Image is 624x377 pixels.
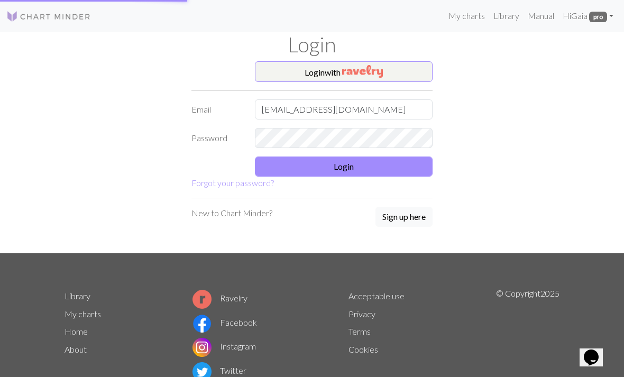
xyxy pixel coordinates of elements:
[255,61,433,82] button: Loginwith
[375,207,433,227] button: Sign up here
[58,32,566,57] h1: Login
[192,290,212,309] img: Ravelry logo
[65,344,87,354] a: About
[6,10,91,23] img: Logo
[348,326,371,336] a: Terms
[558,5,618,26] a: HiGaia pro
[192,341,256,351] a: Instagram
[191,207,272,219] p: New to Chart Minder?
[580,335,613,366] iframe: chat widget
[444,5,489,26] a: My charts
[192,314,212,333] img: Facebook logo
[185,99,249,119] label: Email
[489,5,524,26] a: Library
[65,309,101,319] a: My charts
[524,5,558,26] a: Manual
[192,365,246,375] a: Twitter
[342,65,383,78] img: Ravelry
[348,309,375,319] a: Privacy
[589,12,607,22] span: pro
[65,326,88,336] a: Home
[185,128,249,148] label: Password
[375,207,433,228] a: Sign up here
[191,178,274,188] a: Forgot your password?
[192,293,247,303] a: Ravelry
[192,317,257,327] a: Facebook
[192,338,212,357] img: Instagram logo
[255,157,433,177] button: Login
[348,291,405,301] a: Acceptable use
[65,291,90,301] a: Library
[348,344,378,354] a: Cookies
